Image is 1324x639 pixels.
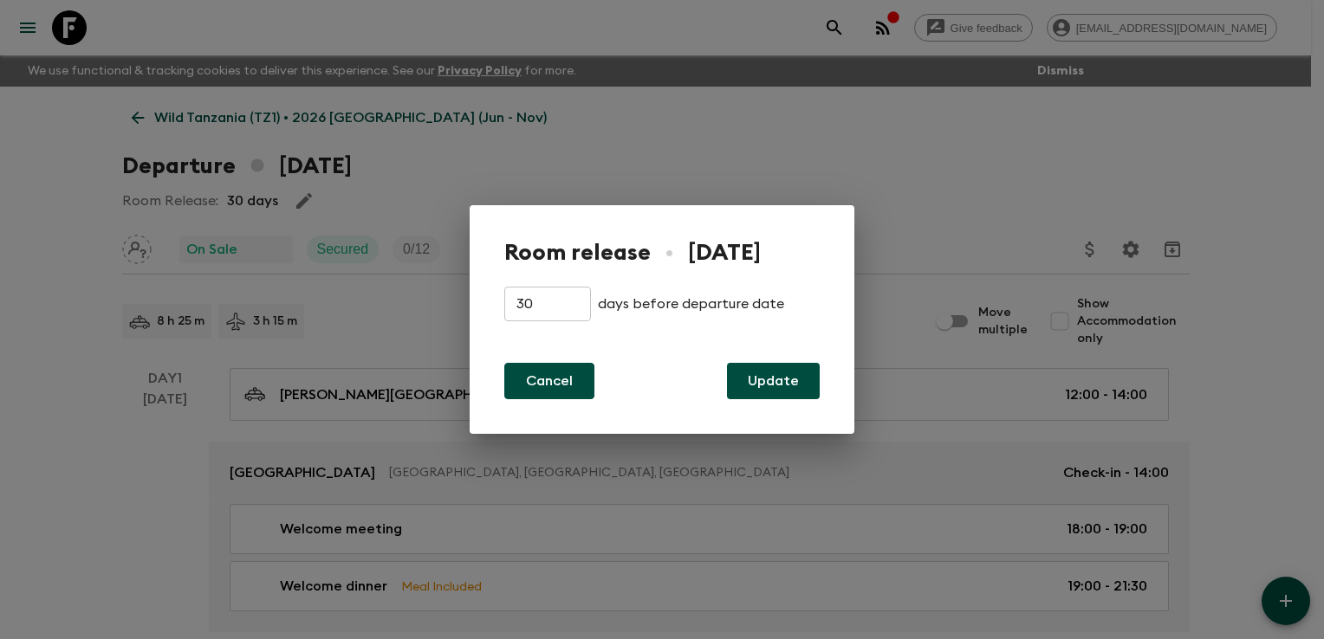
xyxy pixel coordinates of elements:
[727,363,820,399] button: Update
[504,240,651,266] h1: Room release
[504,287,591,321] input: e.g. 30
[504,363,594,399] button: Cancel
[598,287,784,314] p: days before departure date
[688,240,761,266] h1: [DATE]
[665,240,674,266] h1: •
